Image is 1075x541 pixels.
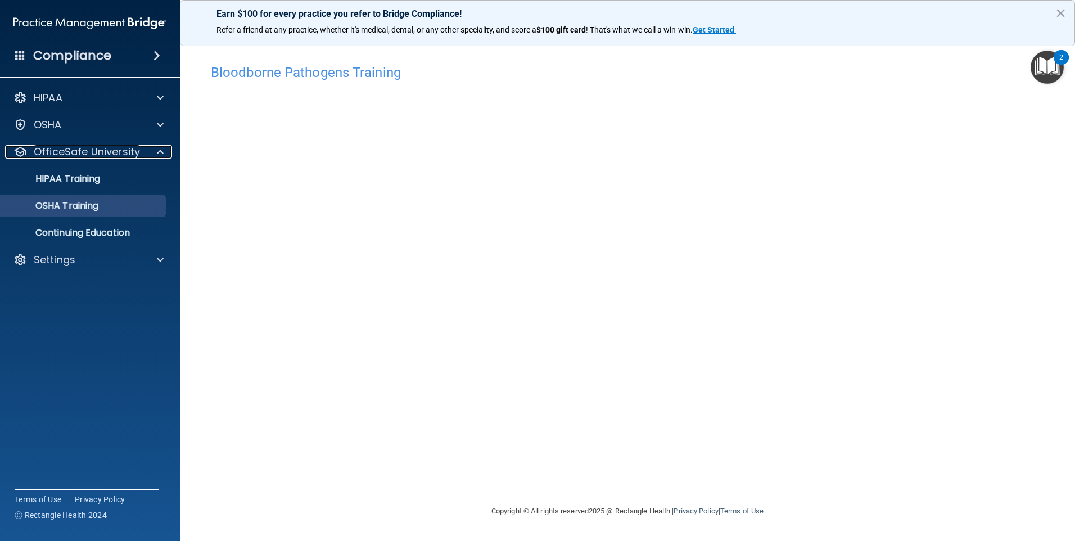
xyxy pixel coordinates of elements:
h4: Compliance [33,48,111,64]
p: OSHA Training [7,200,98,211]
strong: Get Started [693,25,734,34]
p: Earn $100 for every practice you refer to Bridge Compliance! [216,8,1038,19]
button: Open Resource Center, 2 new notifications [1031,51,1064,84]
strong: $100 gift card [536,25,586,34]
a: OfficeSafe University [13,145,164,159]
p: Continuing Education [7,227,161,238]
p: Settings [34,253,75,267]
p: HIPAA Training [7,173,100,184]
p: OfficeSafe University [34,145,140,159]
a: Privacy Policy [75,494,125,505]
span: Ⓒ Rectangle Health 2024 [15,510,107,521]
a: HIPAA [13,91,164,105]
a: Terms of Use [720,507,764,515]
a: OSHA [13,118,164,132]
h4: Bloodborne Pathogens Training [211,65,1044,80]
button: Close [1055,4,1066,22]
span: Refer a friend at any practice, whether it's medical, dental, or any other speciality, and score a [216,25,536,34]
div: 2 [1059,57,1063,72]
p: HIPAA [34,91,62,105]
a: Privacy Policy [674,507,718,515]
div: Copyright © All rights reserved 2025 @ Rectangle Health | | [422,493,833,529]
a: Settings [13,253,164,267]
iframe: bbp [211,86,1044,432]
p: OSHA [34,118,62,132]
img: PMB logo [13,12,166,34]
a: Terms of Use [15,494,61,505]
a: Get Started [693,25,736,34]
span: ! That's what we call a win-win. [586,25,693,34]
